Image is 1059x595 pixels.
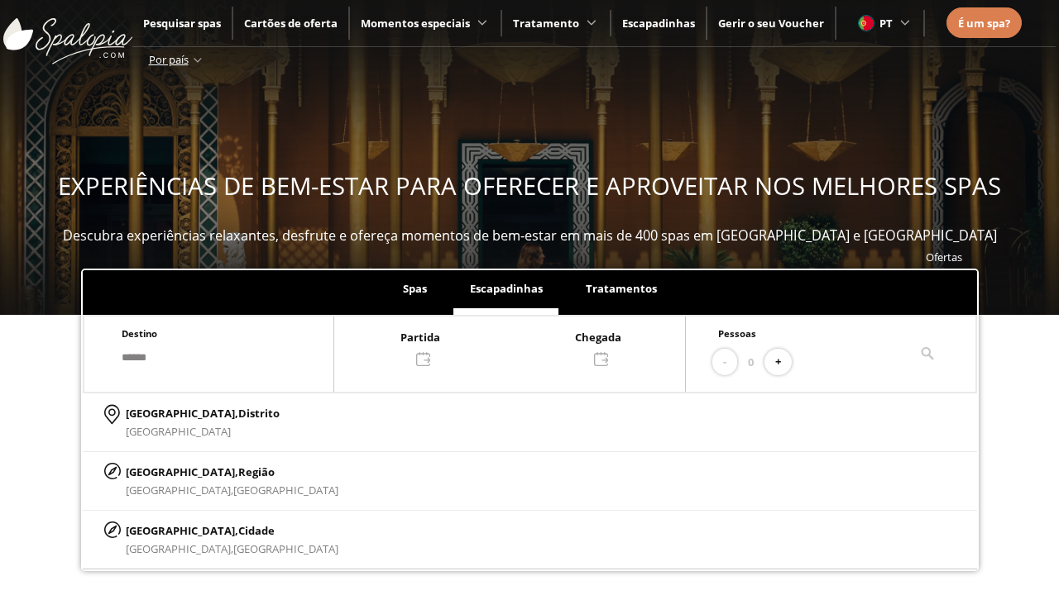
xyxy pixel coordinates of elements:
[718,327,756,340] span: Pessoas
[58,169,1001,202] span: EXPERIÊNCIAS DE BEM-ESTAR PARA OFERECER E APROVEITAR NOS MELHORES SPAS
[126,521,338,540] p: [GEOGRAPHIC_DATA],
[126,404,280,422] p: [GEOGRAPHIC_DATA],
[958,14,1010,32] a: É um spa?
[712,349,737,376] button: -
[403,281,427,296] span: Spas
[126,424,231,439] span: [GEOGRAPHIC_DATA]
[622,16,695,31] a: Escapadinhas
[122,327,157,340] span: Destino
[470,281,543,296] span: Escapadinhas
[63,226,997,245] span: Descubra experiências relaxantes, desfrute e ofereça momentos de bem-estar em mais de 400 spas em...
[126,541,233,556] span: [GEOGRAPHIC_DATA],
[238,464,275,479] span: Região
[926,250,962,264] a: Ofertas
[3,2,132,64] img: ImgLogoSpalopia.BvClDcEz.svg
[958,16,1010,31] span: É um spa?
[149,52,189,67] span: Por país
[764,349,792,376] button: +
[238,406,280,421] span: Distrito
[238,523,275,538] span: Cidade
[126,483,233,497] span: [GEOGRAPHIC_DATA],
[143,16,221,31] a: Pesquisar spas
[244,16,338,31] a: Cartões de oferta
[748,353,754,371] span: 0
[233,483,338,497] span: [GEOGRAPHIC_DATA]
[233,541,338,556] span: [GEOGRAPHIC_DATA]
[586,281,657,296] span: Tratamentos
[126,463,338,481] p: [GEOGRAPHIC_DATA],
[718,16,824,31] a: Gerir o seu Voucher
